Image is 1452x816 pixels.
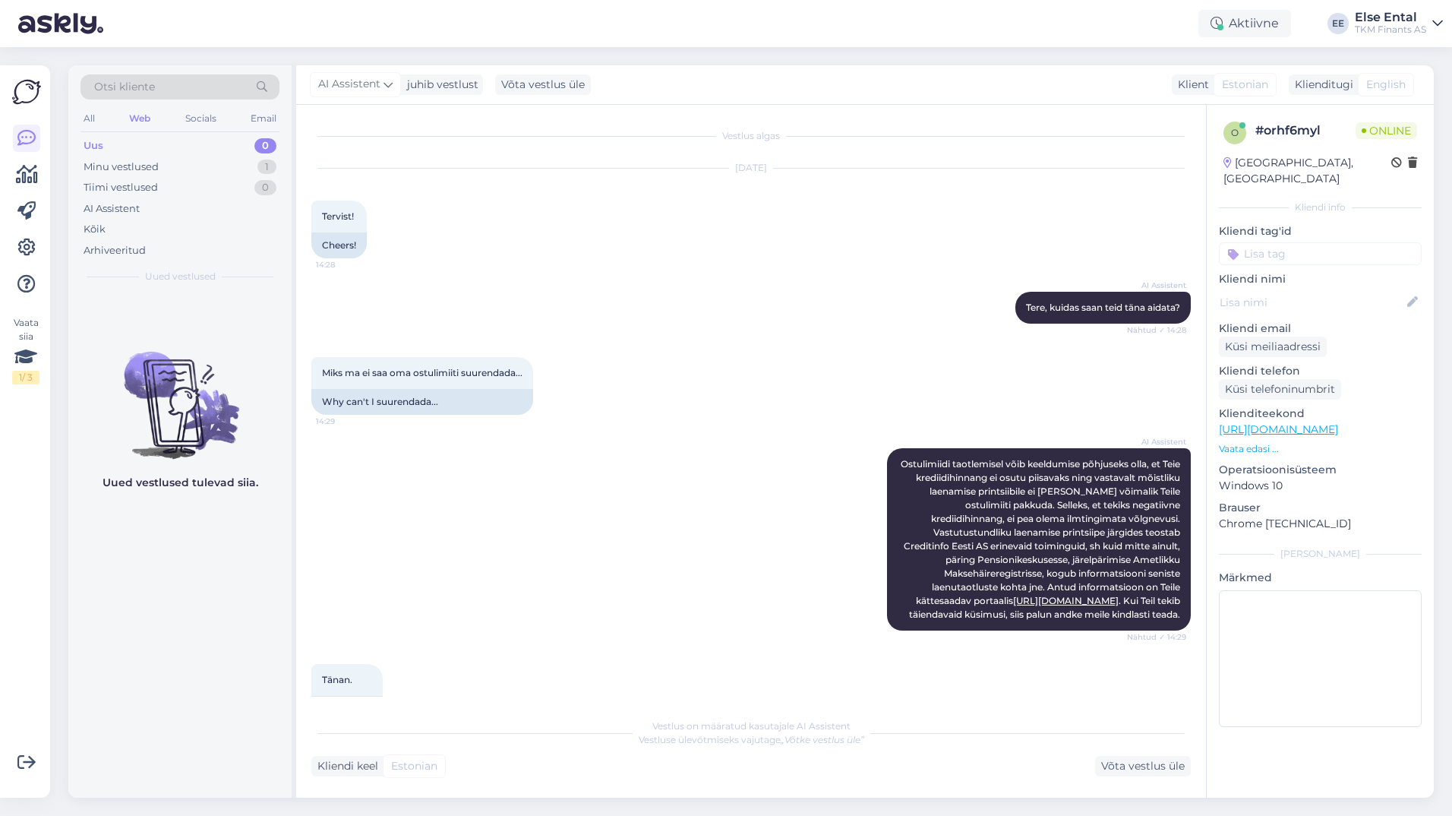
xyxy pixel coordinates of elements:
span: Nähtud ✓ 14:28 [1127,324,1186,336]
div: [GEOGRAPHIC_DATA], [GEOGRAPHIC_DATA] [1223,155,1391,187]
input: Lisa tag [1219,242,1422,265]
input: Lisa nimi [1220,294,1404,311]
span: AI Assistent [1129,280,1186,291]
div: Else Ental [1355,11,1426,24]
div: [DATE] [311,161,1191,175]
div: Socials [182,109,219,128]
div: 0 [254,180,276,195]
div: Küsi meiliaadressi [1219,337,1327,357]
span: Miks ma ei saa oma ostulimiiti suurendada... [322,367,522,378]
div: Arhiveeritud [84,243,146,258]
span: Tere, kuidas saan teid täna aidata? [1026,302,1180,313]
p: Operatsioonisüsteem [1219,462,1422,478]
a: [URL][DOMAIN_NAME] [1013,595,1119,606]
span: Tänan. [322,674,352,685]
span: Estonian [391,758,437,774]
div: [PERSON_NAME] [1219,547,1422,561]
div: EE [1327,13,1349,34]
span: Vestluse ülevõtmiseks vajutage [639,734,864,745]
div: Klient [1172,77,1209,93]
div: Võta vestlus üle [495,74,591,95]
div: Kliendi info [1219,201,1422,214]
span: English [1366,77,1406,93]
p: Kliendi nimi [1219,271,1422,287]
p: Kliendi email [1219,321,1422,337]
div: Võta vestlus üle [1095,756,1191,776]
img: No chats [68,324,292,461]
p: Windows 10 [1219,478,1422,494]
div: Cheers! [311,232,367,258]
div: Vestlus algas [311,129,1191,143]
span: Ostulimiidi taotlemisel võib keeldumise põhjuseks olla, et Teie krediidihinnang ei osutu piisavak... [901,458,1182,620]
p: Uued vestlused tulevad siia. [103,475,258,491]
span: Online [1356,122,1417,139]
span: Vestlus on määratud kasutajale AI Assistent [652,720,851,732]
div: Uus [84,138,103,153]
div: Tiimi vestlused [84,180,158,195]
div: Aktiivne [1198,10,1291,37]
div: # orhf6myl [1255,122,1356,140]
div: Email [248,109,279,128]
div: Klienditugi [1289,77,1353,93]
div: Kliendi keel [311,758,378,774]
i: „Võtke vestlus üle” [781,734,864,745]
span: Tervist! [322,210,354,222]
div: Vaata siia [12,316,39,384]
p: Brauser [1219,500,1422,516]
span: AI Assistent [318,76,380,93]
div: Küsi telefoninumbrit [1219,379,1341,400]
div: Why can't I suurendada... [311,389,533,415]
span: o [1231,127,1239,138]
div: Minu vestlused [84,160,159,175]
span: Otsi kliente [94,79,155,95]
div: TKM Finants AS [1355,24,1426,36]
p: Vaata edasi ... [1219,442,1422,456]
div: All [80,109,98,128]
div: Web [126,109,153,128]
div: Thank you. [311,696,383,722]
p: Chrome [TECHNICAL_ID] [1219,516,1422,532]
div: juhib vestlust [401,77,478,93]
div: AI Assistent [84,201,140,217]
p: Klienditeekond [1219,406,1422,422]
img: Askly Logo [12,77,41,106]
span: AI Assistent [1129,436,1186,448]
div: Kõik [84,222,106,237]
span: Nähtud ✓ 14:29 [1127,631,1186,643]
span: Estonian [1222,77,1268,93]
a: [URL][DOMAIN_NAME] [1219,422,1338,436]
span: 14:29 [316,416,373,427]
p: Kliendi tag'id [1219,223,1422,239]
p: Märkmed [1219,570,1422,586]
div: 1 / 3 [12,371,39,384]
span: 14:28 [316,259,373,270]
span: Uued vestlused [145,270,216,283]
p: Kliendi telefon [1219,363,1422,379]
div: 1 [257,160,276,175]
a: Else EntalTKM Finants AS [1355,11,1443,36]
div: 0 [254,138,276,153]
